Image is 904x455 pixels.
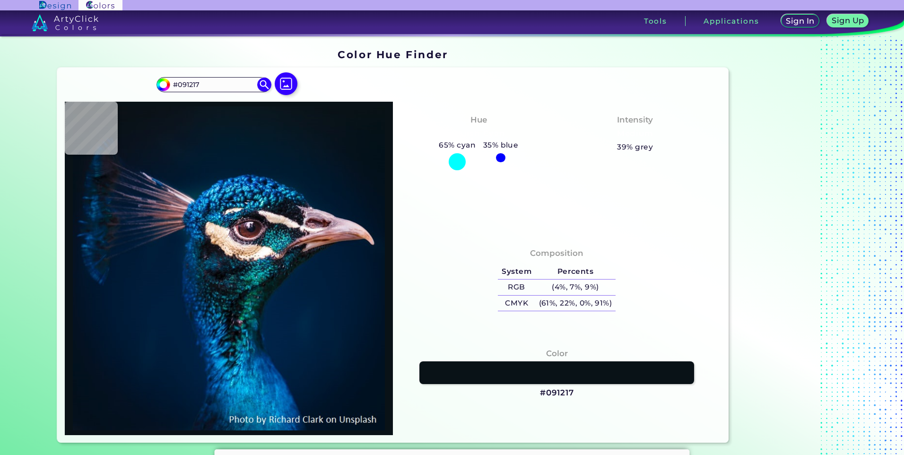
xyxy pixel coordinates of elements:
input: type color.. [170,78,258,91]
h5: 65% cyan [435,139,479,151]
h1: Color Hue Finder [338,47,448,61]
h4: Intensity [617,113,653,127]
h5: Sign Up [833,17,862,24]
h5: RGB [498,280,535,295]
h4: Color [546,347,568,360]
img: icon search [257,78,271,92]
h3: Medium [613,128,657,140]
h5: System [498,264,535,280]
a: Sign In [783,15,818,27]
h3: Bluish Cyan [448,128,509,140]
a: Sign Up [829,15,867,27]
h4: Hue [470,113,487,127]
iframe: Advertisement [732,45,851,446]
h5: Sign In [787,17,813,25]
img: icon picture [275,72,297,95]
h3: Applications [704,17,759,25]
h3: Tools [644,17,667,25]
h5: (61%, 22%, 0%, 91%) [535,296,616,311]
h5: CMYK [498,296,535,311]
h5: (4%, 7%, 9%) [535,280,616,295]
img: logo_artyclick_colors_white.svg [32,14,98,31]
h4: Composition [530,246,583,260]
h5: 35% blue [479,139,522,151]
h5: Percents [535,264,616,280]
h3: #091217 [540,387,574,399]
img: img_pavlin.jpg [70,106,388,430]
img: ArtyClick Design logo [39,1,71,10]
h5: 39% grey [617,141,653,153]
